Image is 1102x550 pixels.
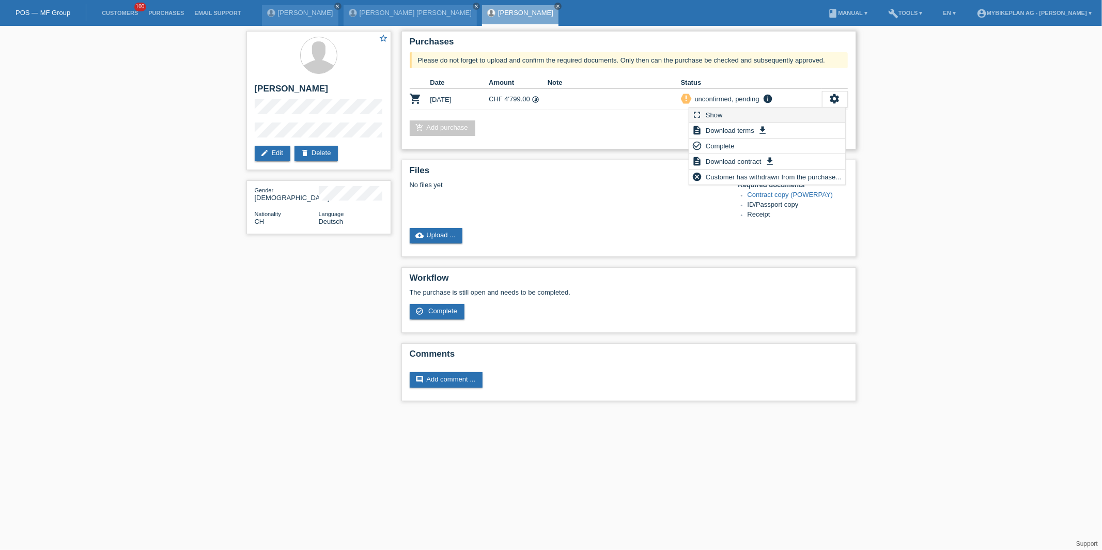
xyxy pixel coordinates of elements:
[692,94,759,104] div: unconfirmed, pending
[97,10,143,16] a: Customers
[410,372,483,388] a: commentAdd comment ...
[360,9,472,17] a: [PERSON_NAME] [PERSON_NAME]
[294,146,338,161] a: deleteDelete
[334,3,342,10] a: close
[255,146,290,161] a: editEdit
[255,187,274,193] span: Gender
[410,273,848,288] h2: Workflow
[704,124,756,136] span: Download terms
[416,124,424,132] i: add_shopping_cart
[762,94,774,104] i: info
[15,9,70,17] a: POS — MF Group
[828,8,838,19] i: book
[261,149,269,157] i: edit
[489,89,548,110] td: CHF 4'799.00
[416,307,424,315] i: check_circle_outline
[255,211,281,217] span: Nationality
[883,10,928,16] a: buildTools ▾
[748,191,833,198] a: Contract copy (POWERPAY)
[410,93,422,105] i: POSP00028695
[319,211,344,217] span: Language
[301,149,309,157] i: delete
[758,125,768,135] i: get_app
[410,52,848,68] div: Please do not forget to upload and confirm the required documents. Only then can the purchase be ...
[410,288,848,296] p: The purchase is still open and needs to be completed.
[532,96,539,103] i: Instalments (48 instalments)
[319,218,344,225] span: Deutsch
[976,8,987,19] i: account_circle
[548,77,681,89] th: Note
[410,120,475,136] a: add_shopping_cartAdd purchase
[255,218,265,225] span: Switzerland
[410,304,464,319] a: check_circle_outline Complete
[428,307,457,315] span: Complete
[748,201,848,210] li: ID/Passport copy
[938,10,961,16] a: EN ▾
[379,34,389,43] i: star_border
[134,3,147,11] span: 100
[430,89,489,110] td: [DATE]
[822,10,873,16] a: bookManual ▾
[692,110,702,120] i: fullscreen
[379,34,389,44] a: star_border
[255,84,383,99] h2: [PERSON_NAME]
[410,37,848,52] h2: Purchases
[971,10,1097,16] a: account_circleMybikeplan AG - [PERSON_NAME] ▾
[410,349,848,364] h2: Comments
[498,9,553,17] a: [PERSON_NAME]
[430,77,489,89] th: Date
[410,165,848,181] h2: Files
[335,4,340,9] i: close
[410,181,725,189] div: No files yet
[682,95,690,102] i: priority_high
[748,210,848,220] li: Receipt
[416,375,424,384] i: comment
[410,228,463,243] a: cloud_uploadUpload ...
[473,3,480,10] a: close
[255,186,319,202] div: [DEMOGRAPHIC_DATA]
[416,231,424,239] i: cloud_upload
[704,140,736,152] span: Complete
[692,141,702,151] i: check_circle_outline
[888,8,898,19] i: build
[143,10,189,16] a: Purchases
[278,9,333,17] a: [PERSON_NAME]
[474,4,479,9] i: close
[692,125,702,135] i: description
[489,77,548,89] th: Amount
[1076,540,1098,547] a: Support
[554,3,562,10] a: close
[681,77,822,89] th: Status
[829,93,841,104] i: settings
[189,10,246,16] a: Email Support
[555,4,561,9] i: close
[704,109,724,121] span: Show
